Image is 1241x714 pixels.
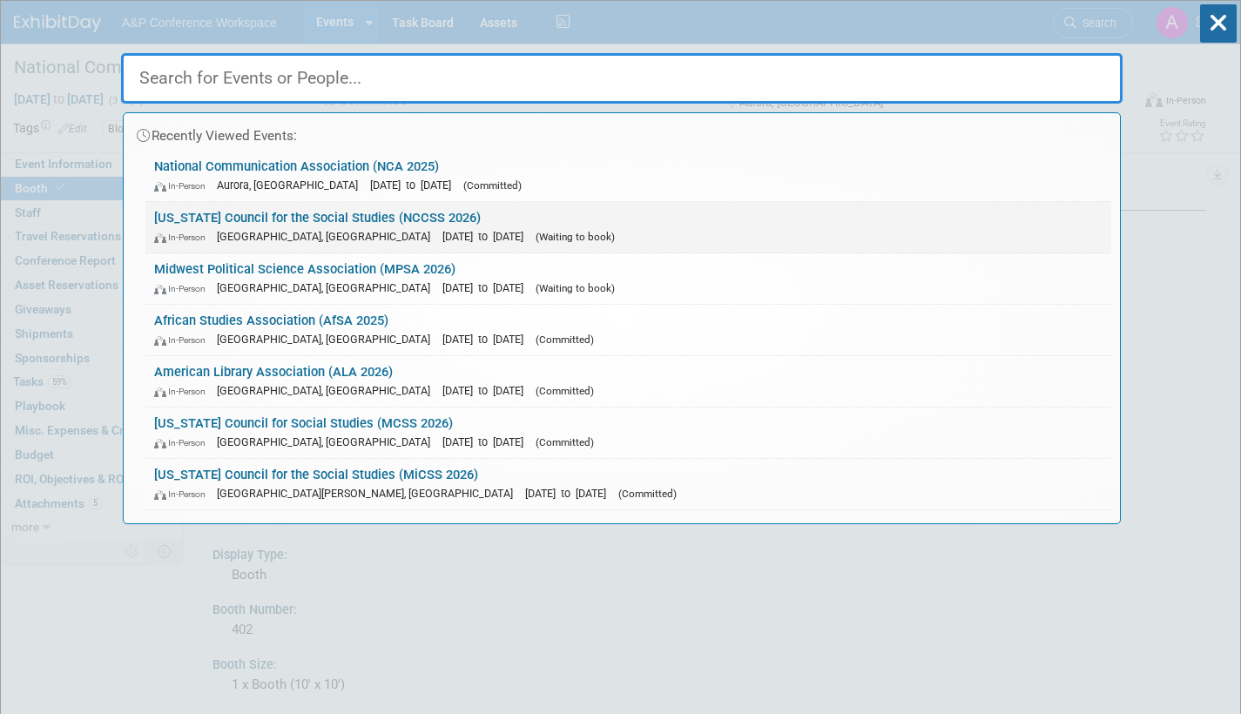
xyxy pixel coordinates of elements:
[536,282,615,294] span: (Waiting to book)
[154,232,213,243] span: In-Person
[217,281,439,294] span: [GEOGRAPHIC_DATA], [GEOGRAPHIC_DATA]
[217,333,439,346] span: [GEOGRAPHIC_DATA], [GEOGRAPHIC_DATA]
[370,178,460,192] span: [DATE] to [DATE]
[154,180,213,192] span: In-Person
[145,459,1111,509] a: [US_STATE] Council for the Social Studies (MiCSS 2026) In-Person [GEOGRAPHIC_DATA][PERSON_NAME], ...
[536,231,615,243] span: (Waiting to book)
[442,281,532,294] span: [DATE] to [DATE]
[145,253,1111,304] a: Midwest Political Science Association (MPSA 2026) In-Person [GEOGRAPHIC_DATA], [GEOGRAPHIC_DATA] ...
[154,283,213,294] span: In-Person
[442,435,532,448] span: [DATE] to [DATE]
[145,408,1111,458] a: [US_STATE] Council for Social Studies (MCSS 2026) In-Person [GEOGRAPHIC_DATA], [GEOGRAPHIC_DATA] ...
[154,437,213,448] span: In-Person
[145,305,1111,355] a: African Studies Association (AfSA 2025) In-Person [GEOGRAPHIC_DATA], [GEOGRAPHIC_DATA] [DATE] to ...
[442,333,532,346] span: [DATE] to [DATE]
[145,356,1111,407] a: American Library Association (ALA 2026) In-Person [GEOGRAPHIC_DATA], [GEOGRAPHIC_DATA] [DATE] to ...
[217,435,439,448] span: [GEOGRAPHIC_DATA], [GEOGRAPHIC_DATA]
[536,333,594,346] span: (Committed)
[145,202,1111,253] a: [US_STATE] Council for the Social Studies (NCCSS 2026) In-Person [GEOGRAPHIC_DATA], [GEOGRAPHIC_D...
[154,488,213,500] span: In-Person
[442,230,532,243] span: [DATE] to [DATE]
[217,230,439,243] span: [GEOGRAPHIC_DATA], [GEOGRAPHIC_DATA]
[132,113,1111,151] div: Recently Viewed Events:
[154,334,213,346] span: In-Person
[121,53,1123,104] input: Search for Events or People...
[618,488,677,500] span: (Committed)
[217,178,367,192] span: Aurora, [GEOGRAPHIC_DATA]
[145,151,1111,201] a: National Communication Association (NCA 2025) In-Person Aurora, [GEOGRAPHIC_DATA] [DATE] to [DATE...
[536,385,594,397] span: (Committed)
[217,487,522,500] span: [GEOGRAPHIC_DATA][PERSON_NAME], [GEOGRAPHIC_DATA]
[536,436,594,448] span: (Committed)
[463,179,522,192] span: (Committed)
[525,487,615,500] span: [DATE] to [DATE]
[442,384,532,397] span: [DATE] to [DATE]
[154,386,213,397] span: In-Person
[217,384,439,397] span: [GEOGRAPHIC_DATA], [GEOGRAPHIC_DATA]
